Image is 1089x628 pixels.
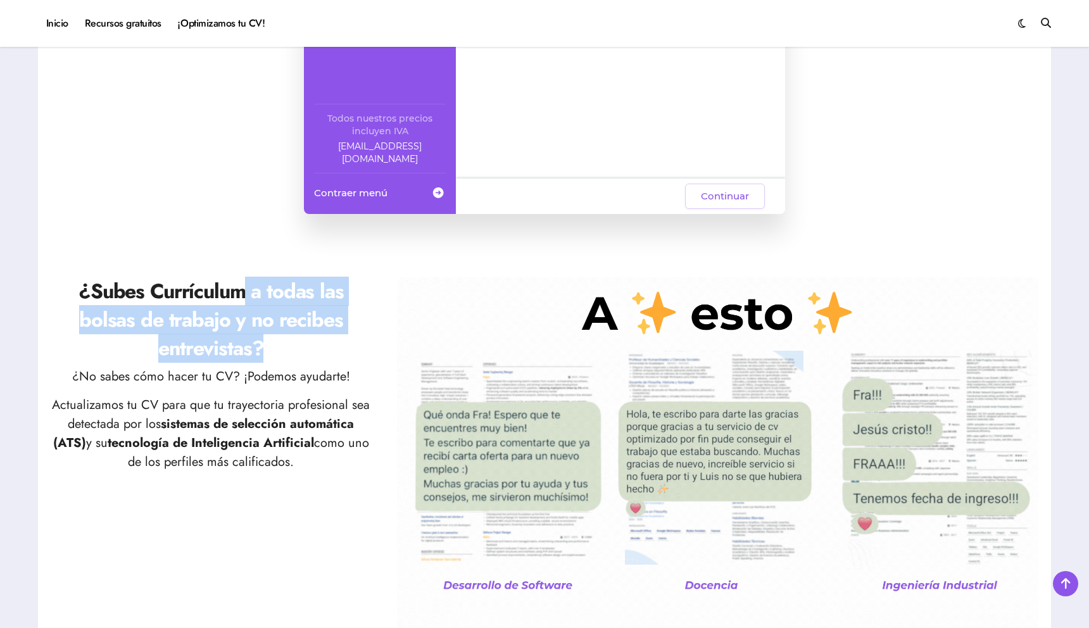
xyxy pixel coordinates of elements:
a: Inicio [38,6,77,41]
div: Todos nuestros precios incluyen IVA [314,112,446,137]
span: Contraer menú [314,186,387,199]
strong: tecnología de Inteligencia Artificial [108,434,314,452]
span: Continuar [701,189,749,204]
a: ¡Optimizamos tu CV! [170,6,273,41]
p: ¿No sabes cómo hacer tu CV? ¡Podemos ayudarte! [51,367,372,386]
a: Recursos gratuitos [77,6,170,41]
h2: ¿Subes Currículum a todas las bolsas de trabajo y no recibes entrevistas? [51,277,372,362]
a: Company email: ayuda@elhadadelasvacantes.com [314,140,446,165]
strong: sistemas de selección automática (ATS) [53,415,355,452]
button: Continuar [685,184,765,209]
p: Actualizamos tu CV para que tu trayectoria profesional sea detectada por los y su como uno de los... [51,396,372,472]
